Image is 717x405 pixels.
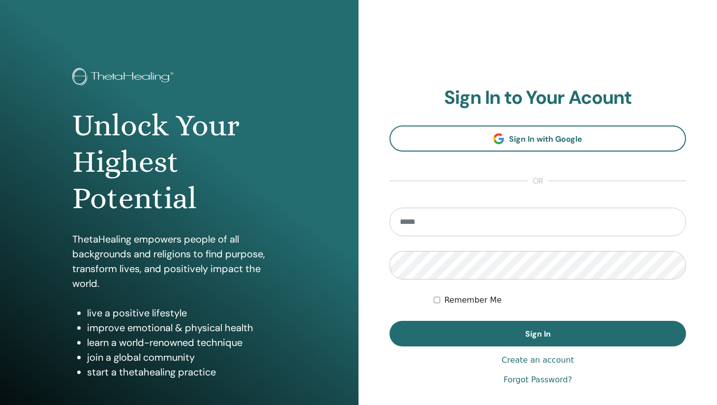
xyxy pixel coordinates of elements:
h1: Unlock Your Highest Potential [72,107,287,217]
li: live a positive lifestyle [87,306,287,320]
li: join a global community [87,350,287,365]
a: Forgot Password? [504,374,572,386]
span: or [528,175,548,187]
h2: Sign In to Your Acount [389,87,686,109]
li: start a thetahealing practice [87,365,287,379]
li: learn a world-renowned technique [87,335,287,350]
a: Sign In with Google [389,125,686,152]
label: Remember Me [444,294,502,306]
div: Keep me authenticated indefinitely or until I manually logout [434,294,686,306]
p: ThetaHealing empowers people of all backgrounds and religions to find purpose, transform lives, a... [72,232,287,291]
span: Sign In with Google [509,134,582,144]
button: Sign In [389,321,686,346]
li: improve emotional & physical health [87,320,287,335]
span: Sign In [525,329,551,339]
a: Create an account [502,354,574,366]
